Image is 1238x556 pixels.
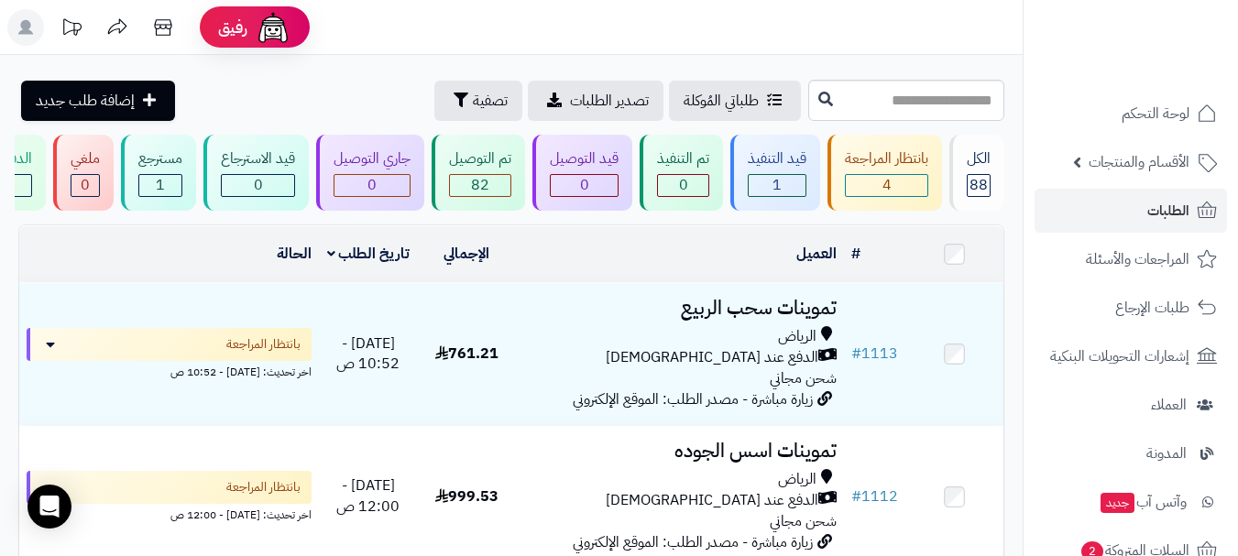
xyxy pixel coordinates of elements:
span: 0 [81,174,90,196]
span: 999.53 [435,485,498,507]
a: تصدير الطلبات [528,81,663,121]
a: بانتظار المراجعة 4 [824,135,946,211]
a: المراجعات والأسئلة [1035,237,1227,281]
span: شحن مجاني [770,510,837,532]
a: جاري التوصيل 0 [312,135,428,211]
span: رفيق [218,16,247,38]
a: العميل [796,243,837,265]
span: 0 [254,174,263,196]
span: # [851,485,861,507]
span: تصدير الطلبات [570,90,649,112]
h3: تموينات سحب الربيع [523,298,837,319]
span: الرياض [778,326,816,347]
div: قيد التوصيل [550,148,619,169]
span: 761.21 [435,343,498,365]
span: جديد [1101,493,1134,513]
span: 0 [679,174,688,196]
span: 1 [772,174,782,196]
span: # [851,343,861,365]
div: 0 [71,175,99,196]
span: شحن مجاني [770,367,837,389]
span: بانتظار المراجعة [226,335,301,354]
div: 4 [846,175,927,196]
div: الكل [967,148,991,169]
a: مسترجع 1 [117,135,200,211]
a: قيد التنفيذ 1 [727,135,824,211]
span: زيارة مباشرة - مصدر الطلب: الموقع الإلكتروني [573,531,813,553]
div: اخر تحديث: [DATE] - 10:52 ص [27,361,312,380]
a: وآتس آبجديد [1035,480,1227,524]
span: بانتظار المراجعة [226,478,301,496]
span: تصفية [473,90,508,112]
a: قيد التوصيل 0 [529,135,636,211]
div: قيد التنفيذ [748,148,806,169]
span: الطلبات [1147,198,1189,223]
span: إضافة طلب جديد [36,90,135,112]
a: إضافة طلب جديد [21,81,175,121]
a: تاريخ الطلب [327,243,411,265]
span: المراجعات والأسئلة [1086,246,1189,272]
span: زيارة مباشرة - مصدر الطلب: الموقع الإلكتروني [573,388,813,410]
div: تم التنفيذ [657,148,709,169]
div: اخر تحديث: [DATE] - 12:00 ص [27,504,312,523]
a: المدونة [1035,431,1227,475]
a: إشعارات التحويلات البنكية [1035,334,1227,378]
a: تحديثات المنصة [49,9,94,50]
a: الحالة [277,243,312,265]
span: [DATE] - 10:52 ص [336,333,400,376]
a: تم التنفيذ 0 [636,135,727,211]
span: وآتس آب [1099,489,1187,515]
a: قيد الاسترجاع 0 [200,135,312,211]
a: تم التوصيل 82 [428,135,529,211]
span: الدفع عند [DEMOGRAPHIC_DATA] [606,347,818,368]
span: 1 [156,174,165,196]
span: إشعارات التحويلات البنكية [1050,343,1189,369]
div: 1 [139,175,181,196]
h3: تموينات اسس الجوده [523,441,837,462]
a: طلباتي المُوكلة [669,81,801,121]
span: طلبات الإرجاع [1115,295,1189,321]
div: Open Intercom Messenger [27,485,71,529]
div: 1 [749,175,805,196]
a: الطلبات [1035,189,1227,233]
a: الإجمالي [444,243,489,265]
div: 0 [334,175,410,196]
a: لوحة التحكم [1035,92,1227,136]
span: 4 [882,174,892,196]
button: تصفية [434,81,522,121]
span: الأقسام والمنتجات [1089,149,1189,175]
div: تم التوصيل [449,148,511,169]
a: الكل88 [946,135,1008,211]
div: 82 [450,175,510,196]
span: المدونة [1146,441,1187,466]
a: ملغي 0 [49,135,117,211]
div: مسترجع [138,148,182,169]
div: ملغي [71,148,100,169]
a: # [851,243,860,265]
span: الدفع عند [DEMOGRAPHIC_DATA] [606,490,818,511]
img: ai-face.png [255,9,291,46]
a: العملاء [1035,383,1227,427]
span: 82 [471,174,489,196]
a: #1113 [851,343,898,365]
span: 88 [970,174,988,196]
a: #1112 [851,485,898,507]
a: طلبات الإرجاع [1035,286,1227,330]
span: [DATE] - 12:00 ص [336,474,400,518]
div: 0 [222,175,294,196]
span: الرياض [778,469,816,490]
span: العملاء [1151,392,1187,418]
div: قيد الاسترجاع [221,148,295,169]
img: logo-2.png [1113,51,1221,90]
span: 0 [580,174,589,196]
span: 0 [367,174,377,196]
div: 0 [551,175,618,196]
div: 0 [658,175,708,196]
span: طلباتي المُوكلة [684,90,759,112]
div: جاري التوصيل [334,148,411,169]
span: لوحة التحكم [1122,101,1189,126]
div: بانتظار المراجعة [845,148,928,169]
